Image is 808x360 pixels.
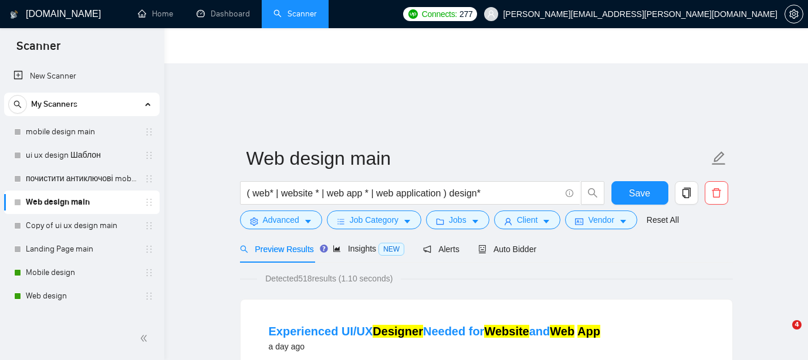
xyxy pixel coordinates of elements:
[304,217,312,226] span: caret-down
[26,120,137,144] a: mobile design main
[588,213,614,226] span: Vendor
[250,217,258,226] span: setting
[4,93,160,308] li: My Scanners
[269,325,600,338] a: Experienced UI/UXDesignerNeeded forWebsiteandWeb App
[705,181,728,205] button: delete
[517,213,538,226] span: Client
[565,210,637,229] button: idcardVendorcaret-down
[478,244,536,254] span: Auto Bidder
[478,245,486,253] span: robot
[9,100,26,108] span: search
[494,210,561,229] button: userClientcaret-down
[246,144,709,173] input: Scanner name...
[31,93,77,116] span: My Scanners
[337,217,345,226] span: bars
[144,127,154,137] span: holder
[319,243,329,254] div: Tooltip anchor
[619,217,627,226] span: caret-down
[240,244,314,254] span: Preview Results
[144,174,154,184] span: holder
[144,198,154,207] span: holder
[582,188,604,198] span: search
[26,144,137,167] a: ui ux design Шаблон
[581,181,604,205] button: search
[647,213,679,226] a: Reset All
[240,210,322,229] button: settingAdvancedcaret-down
[263,213,299,226] span: Advanced
[333,244,404,253] span: Insights
[550,325,574,338] mark: Web
[8,95,27,114] button: search
[542,217,550,226] span: caret-down
[423,245,431,253] span: notification
[403,217,411,226] span: caret-down
[333,244,341,253] span: area-chart
[378,243,404,256] span: NEW
[144,221,154,230] span: holder
[26,214,137,237] a: Copy of ui ux design main
[26,284,137,308] a: Web design
[26,237,137,261] a: Landing Page main
[26,167,137,191] a: почистити антиключові mobile design main
[675,181,698,205] button: copy
[373,325,423,338] mark: Designer
[140,332,151,344] span: double-left
[711,151,726,166] span: edit
[144,268,154,277] span: holder
[504,217,512,226] span: user
[705,188,728,198] span: delete
[144,244,154,254] span: holder
[423,244,459,254] span: Alerts
[629,186,650,201] span: Save
[144,151,154,160] span: holder
[240,245,248,253] span: search
[792,320,802,330] span: 4
[436,217,444,226] span: folder
[350,213,398,226] span: Job Category
[144,291,154,301] span: holder
[13,64,150,88] a: New Scanner
[768,320,796,348] iframe: Intercom live chat
[4,64,160,88] li: New Scanner
[449,213,466,226] span: Jobs
[426,210,489,229] button: folderJobscaret-down
[575,217,583,226] span: idcard
[269,339,600,354] div: a day ago
[26,191,137,214] a: Web design main
[26,261,137,284] a: Mobile design
[675,188,698,198] span: copy
[257,272,401,285] span: Detected 518 results (1.10 seconds)
[611,181,668,205] button: Save
[247,186,560,201] input: Search Freelance Jobs...
[327,210,421,229] button: barsJob Categorycaret-down
[566,189,573,197] span: info-circle
[577,325,600,338] mark: App
[484,325,529,338] mark: Website
[471,217,479,226] span: caret-down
